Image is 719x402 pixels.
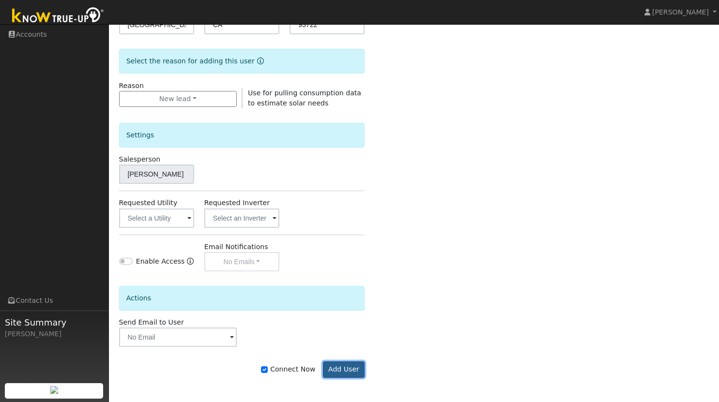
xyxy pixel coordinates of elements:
button: Add User [323,361,365,378]
span: [PERSON_NAME] [652,8,709,16]
img: Know True-Up [7,5,109,27]
input: Connect Now [261,366,268,373]
label: Send Email to User [119,317,184,328]
label: Enable Access [136,256,185,267]
input: Select a Utility [119,208,194,228]
div: Actions [119,286,365,311]
img: retrieve [50,386,58,394]
div: [PERSON_NAME] [5,329,104,339]
div: Settings [119,123,365,148]
a: Reason for new user [255,57,264,65]
span: Use for pulling consumption data to estimate solar needs [248,89,361,107]
label: Connect Now [261,364,315,374]
input: No Email [119,328,237,347]
input: Select a User [119,164,194,184]
label: Requested Utility [119,198,178,208]
input: Select an Inverter [204,208,279,228]
a: Enable Access [187,256,194,271]
label: Requested Inverter [204,198,270,208]
label: Salesperson [119,154,161,164]
button: New lead [119,91,237,107]
div: Select the reason for adding this user [119,49,365,74]
label: Email Notifications [204,242,268,252]
span: Site Summary [5,316,104,329]
label: Reason [119,81,144,91]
